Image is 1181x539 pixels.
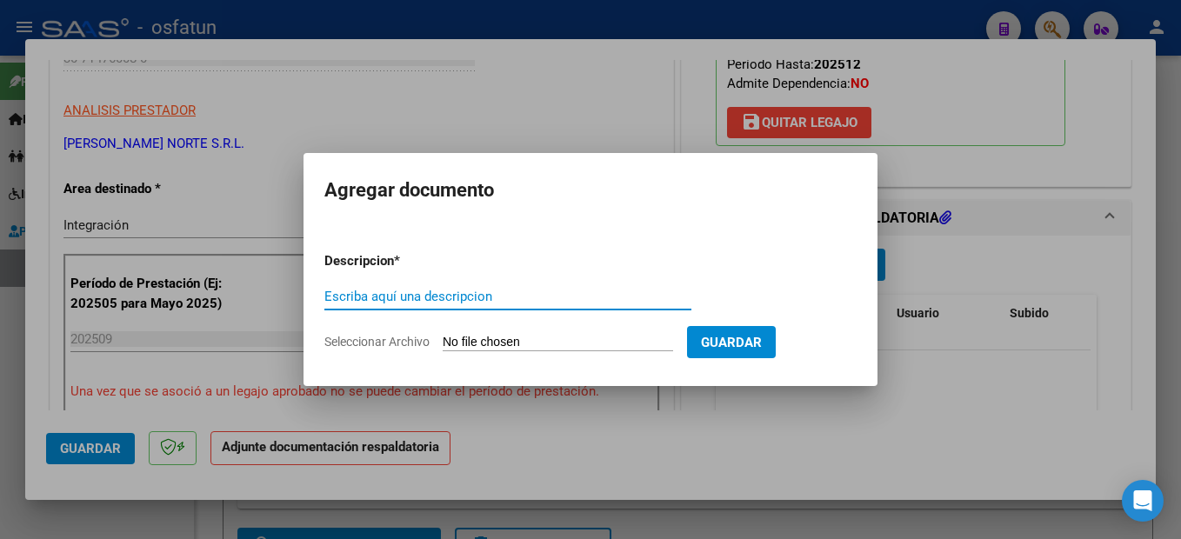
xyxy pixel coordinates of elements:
[1122,480,1164,522] div: Open Intercom Messenger
[324,174,857,207] h2: Agregar documento
[324,335,430,349] span: Seleccionar Archivo
[701,335,762,350] span: Guardar
[324,251,484,271] p: Descripcion
[687,326,776,358] button: Guardar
